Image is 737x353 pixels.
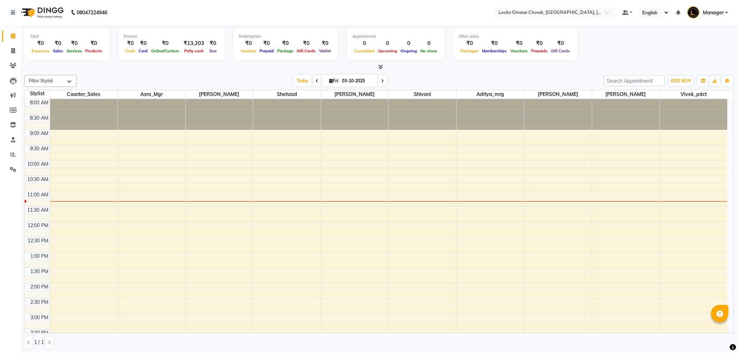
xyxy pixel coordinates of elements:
div: 12:30 PM [26,237,50,245]
span: [PERSON_NAME] [321,90,389,99]
div: 2:00 PM [29,283,50,291]
div: ₹0 [239,39,258,47]
span: Due [208,48,218,53]
span: [PERSON_NAME] [186,90,253,99]
div: ₹0 [65,39,84,47]
div: 0 [399,39,419,47]
div: ₹0 [529,39,549,47]
div: ₹0 [149,39,181,47]
div: 0 [419,39,439,47]
div: ₹13,203 [181,39,207,47]
div: Other sales [459,33,572,39]
div: 10:30 AM [26,176,50,183]
span: Voucher [239,48,258,53]
span: Packages [459,48,480,53]
div: ₹0 [124,39,137,47]
div: ₹0 [137,39,149,47]
div: 8:00 AM [29,99,50,106]
span: 1 / 1 [34,339,44,346]
div: ₹0 [51,39,65,47]
span: Prepaids [529,48,549,53]
span: Wallet [317,48,333,53]
div: 0 [376,39,399,47]
span: Expenses [30,48,51,53]
div: ₹0 [207,39,219,47]
span: Filter Stylist [29,78,53,83]
span: Sales [51,48,65,53]
div: 8:30 AM [29,114,50,122]
div: 12:00 PM [26,222,50,229]
span: Shehzad [253,90,321,99]
div: 9:00 AM [29,130,50,137]
div: Total [30,33,104,39]
span: Online/Custom [149,48,181,53]
div: 2:30 PM [29,299,50,306]
span: Prepaid [258,48,276,53]
img: logo [18,3,65,22]
span: Counter_Sales [50,90,118,99]
span: Gift Cards [549,48,572,53]
div: 10:00 AM [26,160,50,168]
div: 1:00 PM [29,253,50,260]
div: ₹0 [258,39,276,47]
div: 0 [352,39,376,47]
div: ₹0 [317,39,333,47]
div: 3:00 PM [29,314,50,321]
div: Stylist [25,90,50,97]
span: [PERSON_NAME] [524,90,592,99]
div: 1:30 PM [29,268,50,275]
span: Memberships [480,48,509,53]
span: [PERSON_NAME] [592,90,660,99]
input: Search Appointment [604,75,665,86]
div: ₹0 [30,39,51,47]
div: 9:30 AM [29,145,50,152]
span: Vivek_pdct [660,90,727,99]
span: Cash [124,48,137,53]
div: Finance [124,33,219,39]
span: Shivani [389,90,456,99]
span: Aditya_mrg [457,90,524,99]
input: 2025-10-03 [340,76,375,86]
iframe: chat widget [708,325,730,346]
div: ₹0 [276,39,295,47]
b: 08047224946 [77,3,107,22]
div: ₹0 [459,39,480,47]
button: ADD NEW [669,76,693,86]
div: ₹0 [509,39,529,47]
span: Today [294,75,311,86]
div: 11:30 AM [26,206,50,214]
span: Services [65,48,84,53]
span: Petty cash [183,48,205,53]
span: Fri [327,78,340,83]
div: Redemption [239,33,333,39]
div: 3:30 PM [29,329,50,337]
span: Asra_Mgr [118,90,185,99]
span: Products [84,48,104,53]
div: 11:00 AM [26,191,50,198]
span: Card [137,48,149,53]
span: Package [276,48,295,53]
div: ₹0 [480,39,509,47]
div: ₹0 [549,39,572,47]
span: Completed [352,48,376,53]
span: Vouchers [509,48,529,53]
div: Appointment [352,33,439,39]
div: ₹0 [84,39,104,47]
span: Ongoing [399,48,419,53]
div: ₹0 [295,39,317,47]
span: Upcoming [376,48,399,53]
span: Gift Cards [295,48,317,53]
img: Manager [687,6,699,18]
span: No show [419,48,439,53]
span: ADD NEW [670,78,691,83]
span: Manager [703,9,724,16]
